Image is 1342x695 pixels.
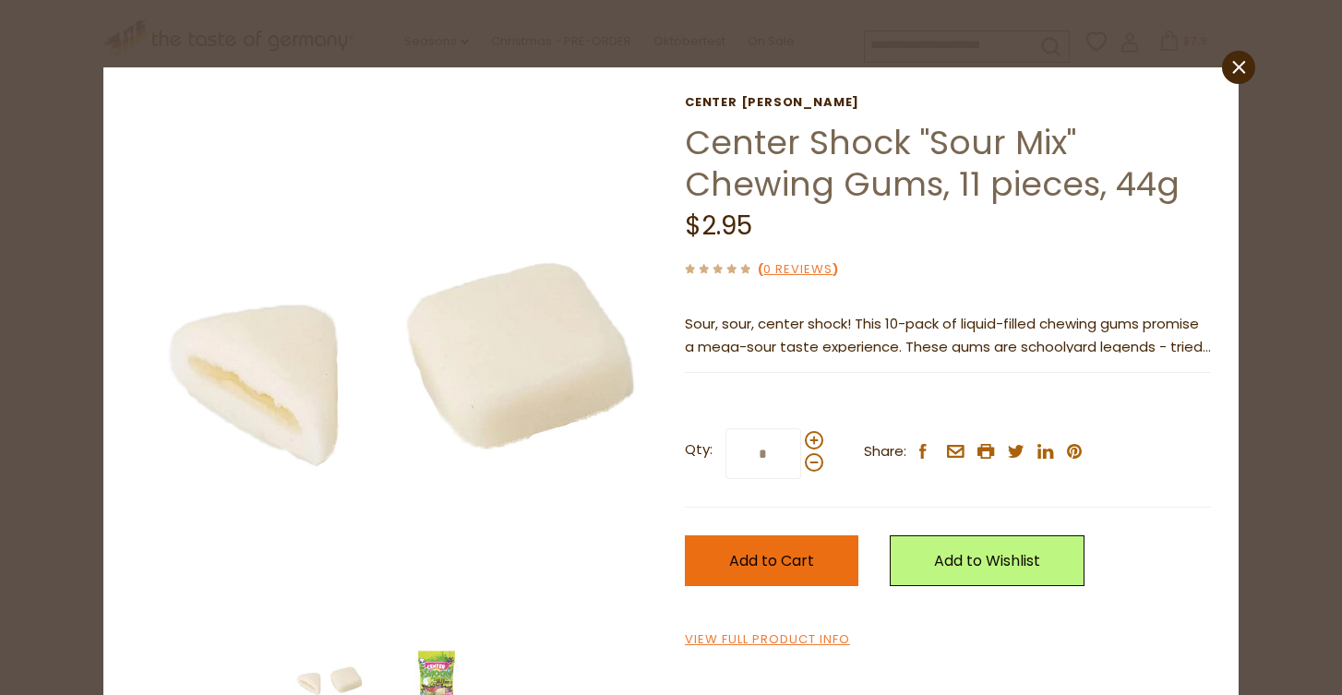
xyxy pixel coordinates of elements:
strong: Qty: [685,438,713,461]
span: Share: [864,440,906,463]
p: Sour, sour, center shock! This 10-pack of liquid-filled chewing gums promise a mega-sour taste ex... [685,313,1211,359]
input: Qty: [725,428,801,479]
span: ( ) [758,260,838,278]
span: Add to Cart [729,550,814,571]
a: 0 Reviews [763,260,833,280]
span: $2.95 [685,208,752,244]
img: Center Shock "Sour Mix" Chewing Gums, 11 pieces, 44g [131,95,658,622]
a: Center [PERSON_NAME] [685,95,1211,110]
button: Add to Cart [685,535,858,586]
a: Center Shock "Sour Mix" Chewing Gums, 11 pieces, 44g [685,119,1180,208]
a: Add to Wishlist [890,535,1084,586]
a: View Full Product Info [685,630,850,650]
